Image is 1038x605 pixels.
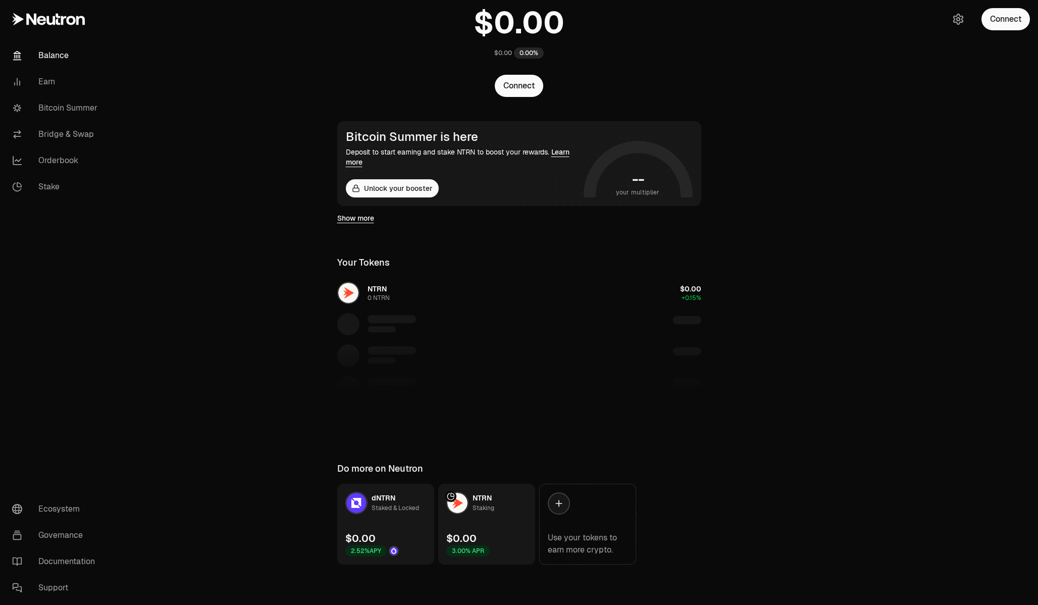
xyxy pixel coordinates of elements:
div: Deposit to start earning and stake NTRN to boost your rewards. [346,147,580,167]
span: your multiplier [616,187,660,197]
a: dNTRN LogodNTRNStaked & Locked$0.002.52%APYDrop [337,484,434,565]
div: Staked & Locked [372,503,419,513]
div: Staking [473,503,494,513]
div: Do more on Neutron [337,462,423,476]
div: $0.00 [446,531,477,545]
button: Connect [981,8,1030,30]
a: Stake [4,174,109,200]
h1: -- [632,171,644,187]
a: Documentation [4,548,109,575]
a: Orderbook [4,147,109,174]
img: Drop [390,547,398,555]
div: Your Tokens [337,256,390,270]
img: dNTRN Logo [346,493,367,513]
button: Unlock your booster [346,179,439,197]
div: $0.00 [345,531,376,545]
a: Use your tokens to earn more crypto. [539,484,636,565]
div: Use your tokens to earn more crypto. [548,532,628,556]
a: NTRN LogoNTRNStaking$0.003.00% APR [438,484,535,565]
div: $0.00 [494,49,512,57]
a: Ecosystem [4,496,109,522]
img: NTRN Logo [447,493,468,513]
a: Bitcoin Summer [4,95,109,121]
div: 3.00% APR [446,545,490,557]
div: 2.52% APY [345,545,387,557]
a: Show more [337,213,374,223]
button: Connect [495,75,543,97]
a: Balance [4,42,109,69]
a: Support [4,575,109,601]
a: Earn [4,69,109,95]
div: 0.00% [514,47,544,59]
div: Bitcoin Summer is here [346,130,580,144]
span: dNTRN [372,493,395,502]
a: Governance [4,522,109,548]
a: Bridge & Swap [4,121,109,147]
span: NTRN [473,493,492,502]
